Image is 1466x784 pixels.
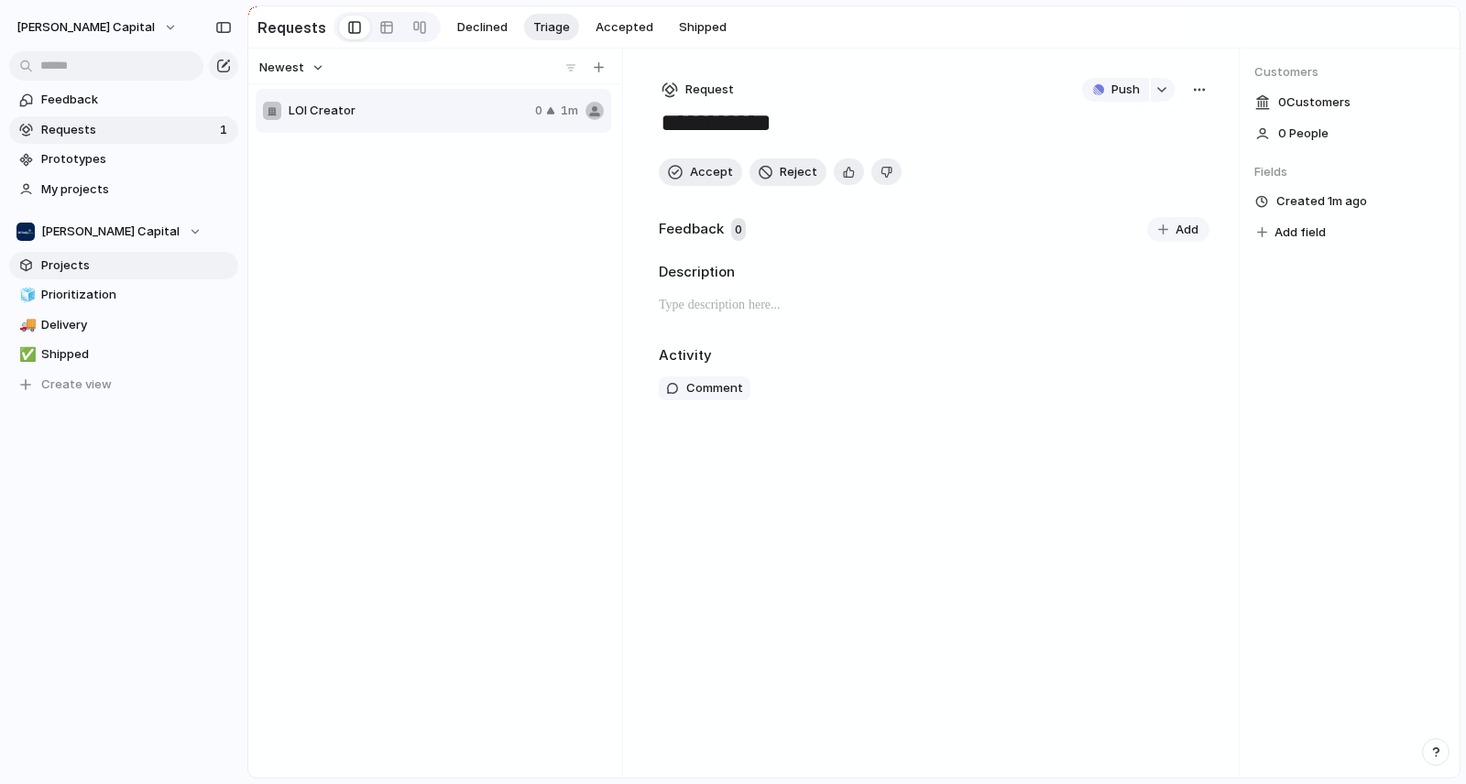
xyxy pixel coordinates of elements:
a: Projects [9,252,238,279]
span: Triage [533,18,570,37]
span: [PERSON_NAME] Capital [41,223,180,241]
button: Comment [659,376,750,400]
button: [PERSON_NAME] Capital [8,13,187,42]
a: Prototypes [9,146,238,173]
a: My projects [9,176,238,203]
button: 🧊 [16,286,35,304]
button: [PERSON_NAME] Capital [9,218,238,245]
span: Newest [259,59,304,77]
span: Push [1111,81,1140,99]
span: Delivery [41,316,232,334]
button: Add [1147,217,1209,243]
button: Accept [659,158,742,186]
a: 🧊Prioritization [9,281,238,309]
a: Requests1 [9,116,238,144]
span: Add field [1275,223,1326,242]
button: Declined [448,14,517,41]
span: Reject [780,163,817,181]
span: Add [1176,221,1198,239]
span: Prioritization [41,286,232,304]
span: My projects [41,180,232,199]
button: ✅ [16,345,35,364]
a: 🚚Delivery [9,311,238,339]
h2: Description [659,262,1209,283]
span: Prototypes [41,150,232,169]
button: Accepted [586,14,662,41]
span: 1m [561,102,578,120]
span: Customers [1254,63,1445,82]
button: 🚚 [16,316,35,334]
span: 0 [731,218,746,242]
button: Triage [524,14,579,41]
span: 1 [220,121,231,139]
button: Newest [257,56,327,80]
span: Fields [1254,163,1445,181]
span: 0 [535,102,542,120]
div: 🧊 [19,285,32,306]
h2: Requests [257,16,326,38]
span: 0 Customer s [1278,93,1351,112]
h2: Feedback [659,219,724,240]
button: Add field [1254,221,1329,245]
span: [PERSON_NAME] Capital [16,18,155,37]
button: Request [659,78,737,102]
span: Comment [686,379,743,397]
a: Feedback [9,86,238,114]
span: Declined [457,18,508,37]
div: 🚚 [19,314,32,335]
button: Create view [9,371,238,398]
span: Created 1m ago [1276,192,1367,211]
span: Accept [690,163,733,181]
a: ✅Shipped [9,341,238,368]
span: Shipped [679,18,727,37]
button: Push [1082,78,1149,102]
span: Create view [41,376,112,394]
span: Feedback [41,91,232,109]
button: Shipped [670,14,736,41]
button: Reject [749,158,826,186]
span: Projects [41,256,232,275]
span: Shipped [41,345,232,364]
h2: Activity [659,345,712,366]
span: Accepted [596,18,653,37]
span: Request [685,81,734,99]
span: Requests [41,121,214,139]
div: ✅ [19,344,32,365]
span: 0 People [1278,125,1329,143]
span: LOI Creator [289,102,528,120]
